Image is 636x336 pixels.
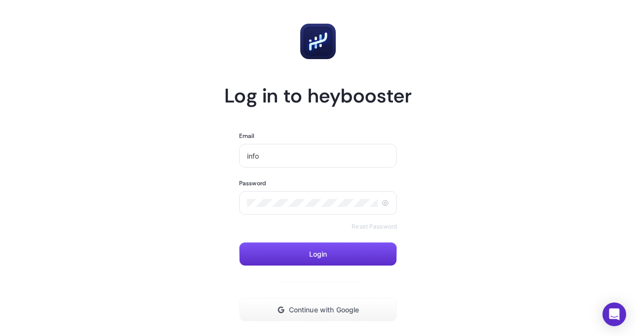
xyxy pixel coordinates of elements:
button: Continue with Google [239,298,397,322]
span: Login [309,250,327,258]
div: Open Intercom Messenger [602,302,626,326]
span: Continue with Google [289,306,359,314]
label: Email [239,132,255,140]
button: Login [239,242,397,266]
input: Enter your email address [247,152,389,160]
a: Reset Password [352,223,397,231]
label: Password [239,179,266,187]
h1: Log in to heybooster [224,83,412,108]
